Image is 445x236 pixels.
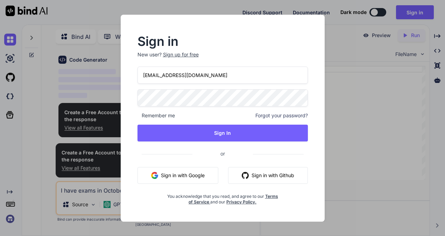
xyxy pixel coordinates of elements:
[137,125,308,141] button: Sign In
[166,189,280,205] div: You acknowledge that you read, and agree to our and our
[137,167,218,184] button: Sign in with Google
[189,194,278,204] a: Terms of Service
[137,112,175,119] span: Remember me
[226,199,256,204] a: Privacy Policy.
[137,51,308,67] p: New user?
[255,112,308,119] span: Forgot your password?
[151,172,158,179] img: google
[192,145,253,162] span: or
[242,172,249,179] img: github
[228,167,308,184] button: Sign in with Github
[137,67,308,84] input: Login or Email
[137,36,308,47] h2: Sign in
[163,51,199,58] div: Sign up for free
